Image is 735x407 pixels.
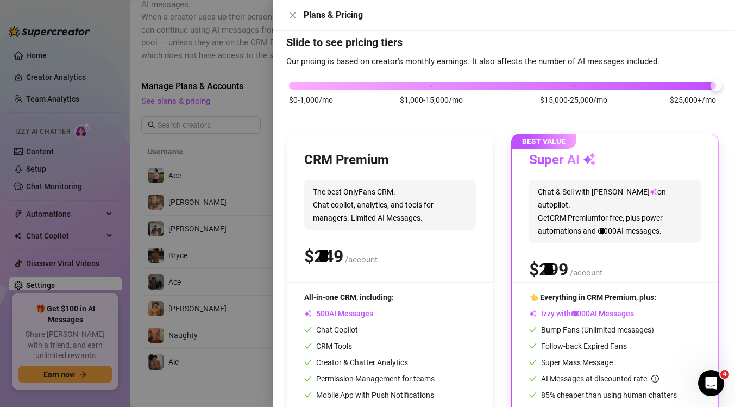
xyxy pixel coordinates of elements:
span: check [529,342,537,350]
span: Chat Copilot [304,325,358,334]
span: $0-1,000/mo [289,94,333,106]
h3: Super AI [529,152,596,169]
span: Our pricing is based on creator's monthly earnings. It also affects the number of AI messages inc... [286,57,659,66]
span: Mobile App with Push Notifications [304,391,434,399]
span: check [529,326,537,334]
span: check [529,391,537,399]
span: All-in-one CRM, including: [304,293,394,302]
span: check [304,375,312,383]
span: $ [304,246,343,267]
span: Follow-back Expired Fans [529,342,627,350]
span: AI Messages at discounted rate [541,374,659,383]
span: CRM Tools [304,342,352,350]
span: BEST VALUE [511,134,576,149]
span: check [529,375,537,383]
span: AI Messages [304,309,373,318]
div: Plans & Pricing [304,9,722,22]
span: Bump Fans (Unlimited messages) [529,325,654,334]
span: 85% cheaper than using human chatters [529,391,677,399]
span: The best OnlyFans CRM. Chat copilot, analytics, and tools for managers. Limited AI Messages. [304,180,476,230]
span: check [304,391,312,399]
span: $1,000-15,000/mo [400,94,463,106]
span: $25,000+/mo [670,94,716,106]
iframe: Intercom live chat [698,370,724,396]
span: Izzy with AI Messages [529,309,634,318]
span: 👈 Everything in CRM Premium, plus: [529,293,656,302]
span: /account [345,255,378,265]
span: check [529,359,537,366]
span: Super Mass Message [529,358,613,367]
span: check [304,326,312,334]
span: 4 [720,370,729,379]
span: info-circle [651,375,659,383]
button: Close [286,9,299,22]
h3: CRM Premium [304,152,389,169]
span: close [288,11,297,20]
span: check [304,342,312,350]
span: /account [570,268,602,278]
span: Creator & Chatter Analytics [304,358,408,367]
span: $15,000-25,000/mo [540,94,607,106]
span: check [304,359,312,366]
h4: Slide to see pricing tiers [286,35,722,50]
span: Permission Management for teams [304,374,435,383]
span: Chat & Sell with [PERSON_NAME] on autopilot. Get CRM Premium for free, plus power automations and... [529,180,701,243]
span: $ [529,259,568,280]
